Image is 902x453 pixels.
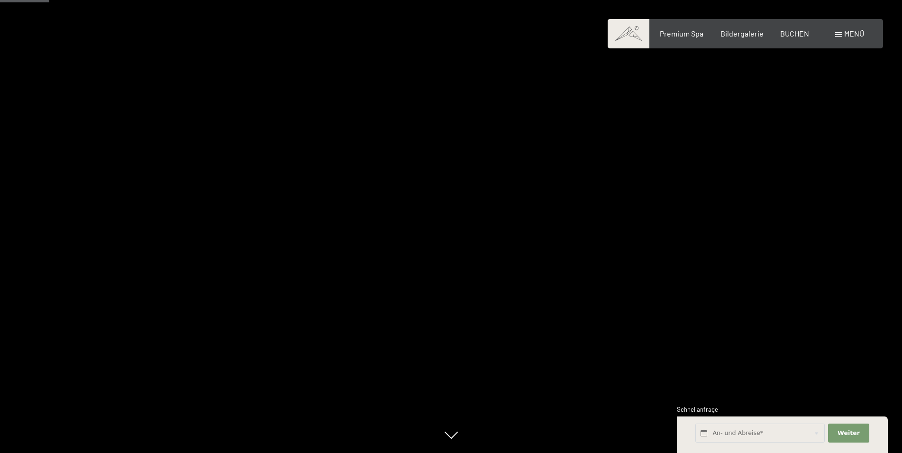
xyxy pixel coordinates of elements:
span: Menü [844,29,864,38]
a: Bildergalerie [720,29,764,38]
span: Weiter [838,429,860,437]
a: BUCHEN [780,29,809,38]
button: Weiter [828,424,869,443]
span: Schnellanfrage [677,406,718,413]
a: Premium Spa [660,29,703,38]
